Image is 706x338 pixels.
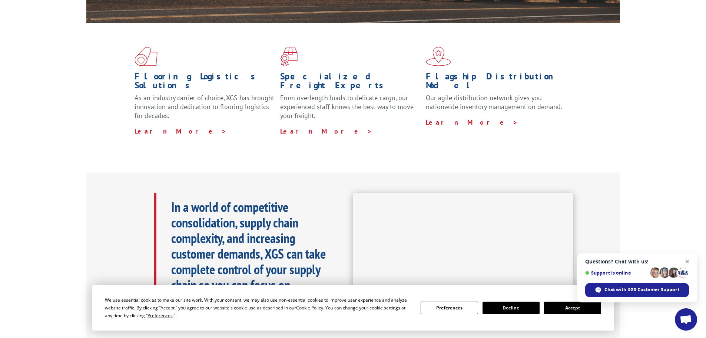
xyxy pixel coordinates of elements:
span: Our agile distribution network gives you nationwide inventory management on demand. [426,93,562,111]
span: Chat with XGS Customer Support [604,286,679,293]
div: Open chat [675,308,697,331]
span: Support is online [585,270,647,276]
span: Cookie Policy [296,305,323,311]
a: Learn More > [135,127,227,135]
span: Preferences [148,312,173,319]
b: In a world of competitive consolidation, supply chain complexity, and increasing customer demands... [171,198,326,309]
img: xgs-icon-total-supply-chain-intelligence-red [135,47,158,66]
a: Learn More > [426,118,518,127]
button: Accept [544,302,601,314]
h1: Flagship Distribution Model [426,72,566,93]
span: Close chat [683,257,692,266]
span: As an industry carrier of choice, XGS has brought innovation and dedication to flooring logistics... [135,93,274,120]
span: Questions? Chat with us! [585,259,689,265]
img: xgs-icon-focused-on-flooring-red [280,47,298,66]
a: Learn More > [280,127,372,135]
div: We use essential cookies to make our site work. With your consent, we may also use non-essential ... [105,296,412,319]
div: Cookie Consent Prompt [92,285,614,331]
button: Preferences [421,302,478,314]
iframe: XGS Logistics Solutions [353,193,573,317]
p: From overlength loads to delicate cargo, our experienced staff knows the best way to move your fr... [280,93,420,127]
img: xgs-icon-flagship-distribution-model-red [426,47,451,66]
h1: Flooring Logistics Solutions [135,72,275,93]
div: Chat with XGS Customer Support [585,283,689,297]
button: Decline [483,302,540,314]
h1: Specialized Freight Experts [280,72,420,93]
